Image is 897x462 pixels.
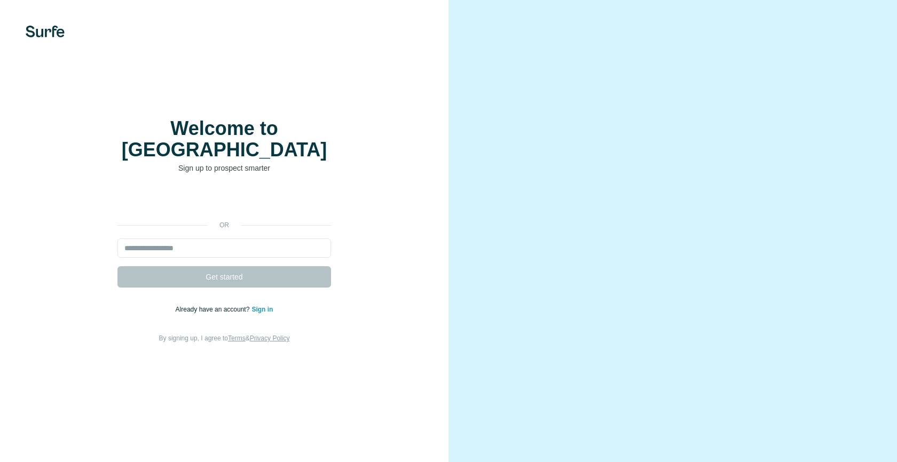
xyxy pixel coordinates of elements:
[117,163,331,173] p: Sign up to prospect smarter
[228,334,246,342] a: Terms
[251,306,273,313] a: Sign in
[117,118,331,161] h1: Welcome to [GEOGRAPHIC_DATA]
[207,220,241,230] p: or
[26,26,65,37] img: Surfe's logo
[176,306,252,313] span: Already have an account?
[112,189,336,213] iframe: Sign in with Google Button
[250,334,290,342] a: Privacy Policy
[159,334,290,342] span: By signing up, I agree to &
